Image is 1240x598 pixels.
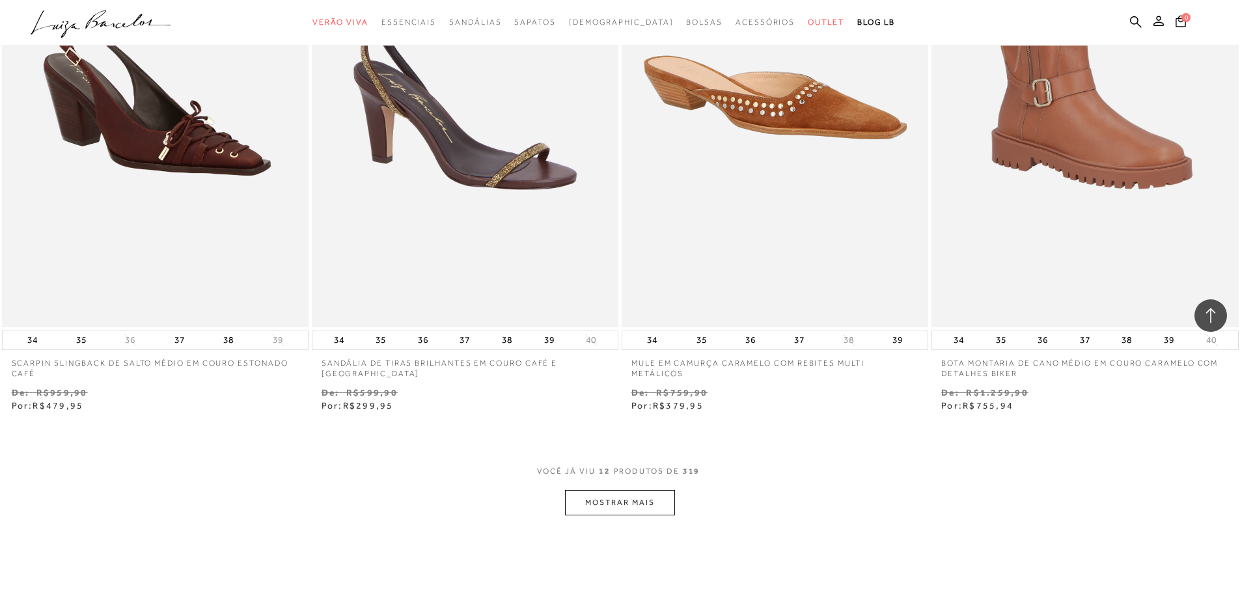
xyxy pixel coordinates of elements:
small: R$959,90 [36,387,88,398]
a: SANDÁLIA DE TIRAS BRILHANTES EM COURO CAFÉ E [GEOGRAPHIC_DATA] [312,350,618,380]
button: 39 [889,331,907,349]
a: categoryNavScreenReaderText [381,10,436,34]
span: Por: [941,400,1013,411]
button: 39 [1160,331,1178,349]
button: 35 [72,331,90,349]
span: 0 [1181,13,1191,22]
button: 35 [693,331,711,349]
button: 36 [1034,331,1052,349]
span: Outlet [808,18,844,27]
span: Por: [631,400,704,411]
button: 37 [790,331,808,349]
small: R$1.259,90 [966,387,1028,398]
a: BLOG LB [857,10,895,34]
span: Bolsas [686,18,723,27]
button: 34 [643,331,661,349]
span: Verão Viva [312,18,368,27]
span: R$479,95 [33,400,83,411]
span: Acessórios [736,18,795,27]
button: 36 [414,331,432,349]
span: Por: [322,400,394,411]
small: De: [941,387,959,398]
a: categoryNavScreenReaderText [808,10,844,34]
button: 34 [950,331,968,349]
button: 40 [582,334,600,346]
span: 319 [683,466,700,490]
button: 0 [1172,14,1190,32]
button: 36 [121,334,139,346]
button: 40 [1202,334,1220,346]
button: 37 [171,331,189,349]
small: R$759,90 [656,387,708,398]
span: BLOG LB [857,18,895,27]
span: [DEMOGRAPHIC_DATA] [569,18,674,27]
span: VOCê JÁ VIU [537,466,596,477]
button: MOSTRAR MAIS [565,490,674,515]
span: Sapatos [514,18,555,27]
small: De: [322,387,340,398]
a: categoryNavScreenReaderText [686,10,723,34]
button: 39 [540,331,558,349]
span: Essenciais [381,18,436,27]
span: Sandálias [449,18,501,27]
button: 38 [1118,331,1136,349]
a: MULE EM CAMURÇA CARAMELO COM REBITES MULTI METÁLICOS [622,350,928,380]
span: R$379,95 [653,400,704,411]
button: 39 [269,334,287,346]
button: 34 [330,331,348,349]
button: 35 [992,331,1010,349]
a: categoryNavScreenReaderText [312,10,368,34]
button: 37 [456,331,474,349]
a: SCARPIN SLINGBACK DE SALTO MÉDIO EM COURO ESTONADO CAFÉ [2,350,309,380]
button: 38 [219,331,238,349]
a: categoryNavScreenReaderText [736,10,795,34]
button: 36 [741,331,760,349]
span: PRODUTOS DE [614,466,680,477]
a: categoryNavScreenReaderText [449,10,501,34]
span: R$299,95 [343,400,394,411]
button: 34 [23,331,42,349]
a: BOTA MONTARIA DE CANO MÉDIO EM COURO CARAMELO COM DETALHES BIKER [931,350,1238,380]
a: noSubCategoriesText [569,10,674,34]
a: categoryNavScreenReaderText [514,10,555,34]
small: De: [631,387,650,398]
span: Por: [12,400,84,411]
small: R$599,90 [346,387,398,398]
button: 37 [1076,331,1094,349]
button: 38 [840,334,858,346]
button: 38 [498,331,516,349]
small: De: [12,387,30,398]
span: R$755,94 [963,400,1013,411]
button: 35 [372,331,390,349]
span: 12 [599,466,611,490]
